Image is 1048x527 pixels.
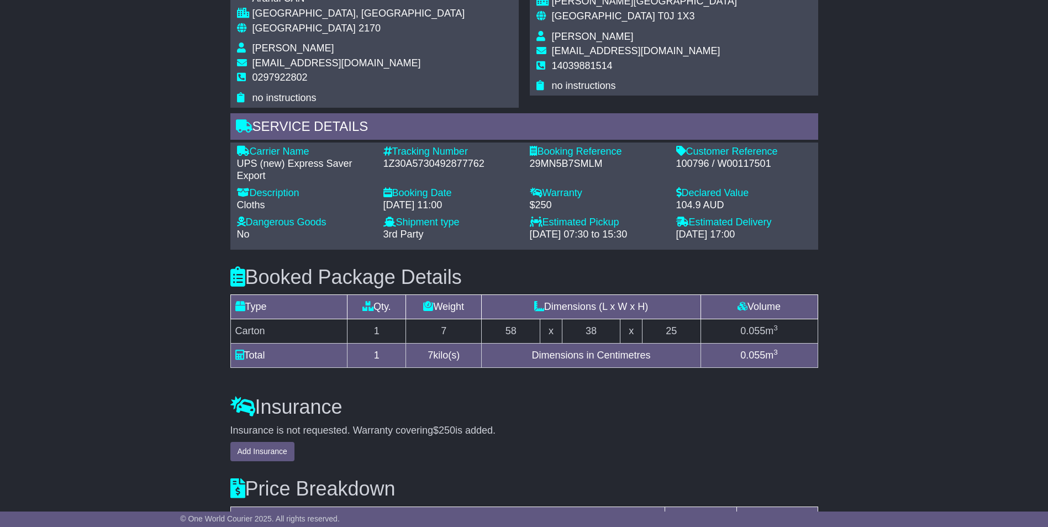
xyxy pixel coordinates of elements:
span: [GEOGRAPHIC_DATA] [552,10,655,22]
span: 2170 [359,23,381,34]
sup: 3 [773,324,778,332]
td: Total [230,344,347,368]
td: kilo(s) [406,344,482,368]
td: m [701,319,818,344]
td: 38 [562,319,620,344]
button: Add Insurance [230,442,294,461]
span: no instructions [552,80,616,91]
div: $250 [530,199,665,212]
span: 14039881514 [552,60,613,71]
span: [EMAIL_ADDRESS][DOMAIN_NAME] [552,45,720,56]
span: 7 [428,350,433,361]
span: $250 [433,425,455,436]
h3: Insurance [230,396,818,418]
div: 100796 / W00117501 [676,158,812,170]
div: Description [237,187,372,199]
div: Booking Reference [530,146,665,158]
span: [PERSON_NAME] [552,31,634,42]
div: Warranty [530,187,665,199]
div: Insurance is not requested. Warranty covering is added. [230,425,818,437]
td: 58 [482,319,540,344]
td: 7 [406,319,482,344]
div: [DATE] 11:00 [383,199,519,212]
td: Type [230,295,347,319]
div: UPS (new) Express Saver Export [237,158,372,182]
div: 29MN5B7SMLM [530,158,665,170]
div: Declared Value [676,187,812,199]
td: Weight [406,295,482,319]
span: [GEOGRAPHIC_DATA] [252,23,356,34]
span: [PERSON_NAME] [252,43,334,54]
td: Dimensions (L x W x H) [482,295,701,319]
div: Estimated Pickup [530,217,665,229]
div: Booking Date [383,187,519,199]
div: Carrier Name [237,146,372,158]
span: 3rd Party [383,229,424,240]
div: Estimated Delivery [676,217,812,229]
h3: Price Breakdown [230,478,818,500]
td: 1 [347,319,406,344]
td: x [540,319,562,344]
td: Carton [230,319,347,344]
td: m [701,344,818,368]
div: [GEOGRAPHIC_DATA], [GEOGRAPHIC_DATA] [252,8,465,20]
span: no instructions [252,92,317,103]
div: 1Z30A5730492877762 [383,158,519,170]
div: Service Details [230,113,818,143]
span: 0.055 [740,350,765,361]
span: 0297922802 [252,72,308,83]
div: Tracking Number [383,146,519,158]
div: [DATE] 07:30 to 15:30 [530,229,665,241]
span: © One World Courier 2025. All rights reserved. [180,514,340,523]
div: 104.9 AUD [676,199,812,212]
td: Dimensions in Centimetres [482,344,701,368]
td: Volume [701,295,818,319]
td: 25 [642,319,701,344]
td: x [620,319,642,344]
span: No [237,229,250,240]
div: Shipment type [383,217,519,229]
div: [DATE] 17:00 [676,229,812,241]
div: Customer Reference [676,146,812,158]
span: [EMAIL_ADDRESS][DOMAIN_NAME] [252,57,421,68]
sup: 3 [773,348,778,356]
td: Qty. [347,295,406,319]
span: T0J 1X3 [658,10,695,22]
h3: Booked Package Details [230,266,818,288]
div: Dangerous Goods [237,217,372,229]
span: 0.055 [740,325,765,336]
td: 1 [347,344,406,368]
div: Cloths [237,199,372,212]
